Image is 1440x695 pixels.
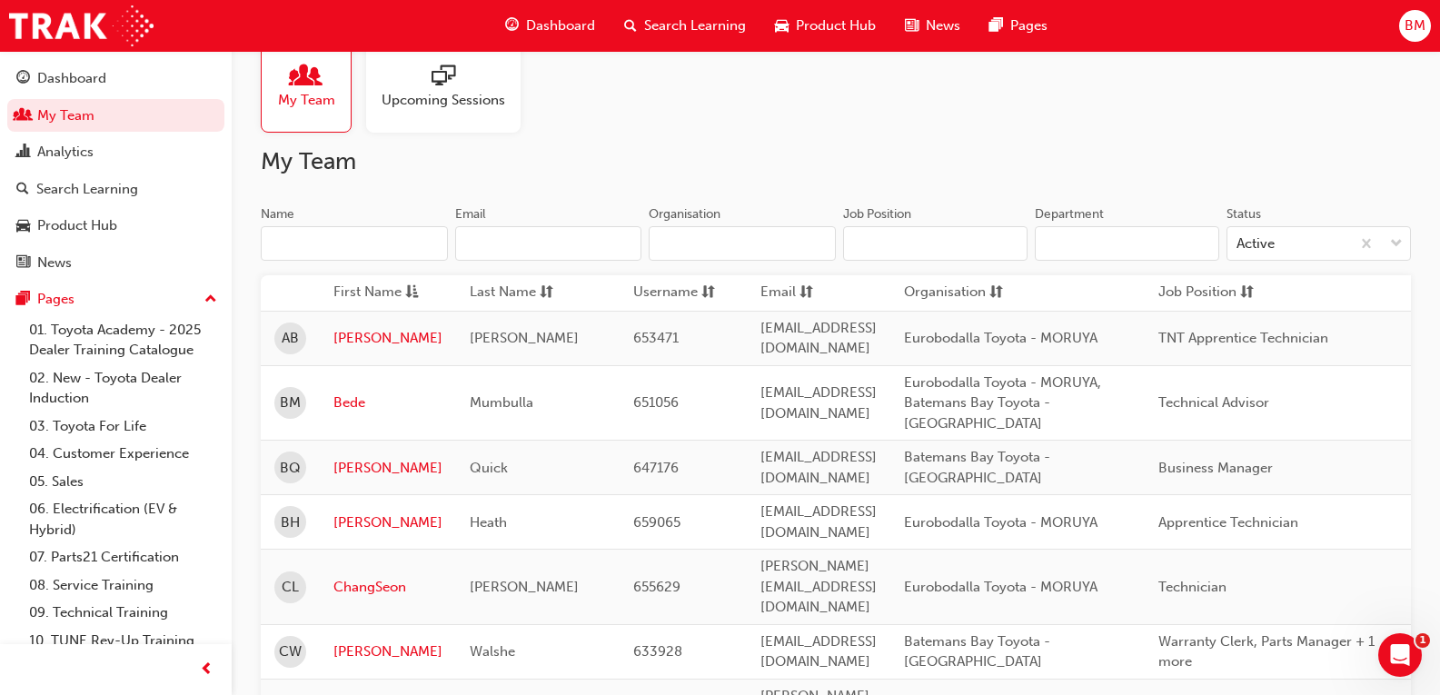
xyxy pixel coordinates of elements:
[261,42,366,133] a: My Team
[22,316,224,364] a: 01. Toyota Academy - 2025 Dealer Training Catalogue
[333,392,442,413] a: Bede
[470,460,508,476] span: Quick
[760,558,877,615] span: [PERSON_NAME][EMAIL_ADDRESS][DOMAIN_NAME]
[22,571,224,600] a: 08. Service Training
[904,374,1101,432] span: Eurobodalla Toyota - MORUYA, Batemans Bay Toyota - [GEOGRAPHIC_DATA]
[633,330,679,346] span: 653471
[1035,226,1219,261] input: Department
[22,364,224,412] a: 02. New - Toyota Dealer Induction
[760,633,877,670] span: [EMAIL_ADDRESS][DOMAIN_NAME]
[760,282,860,304] button: Emailsorting-icon
[16,255,30,272] span: news-icon
[1390,233,1403,256] span: down-icon
[333,282,402,304] span: First Name
[905,15,919,37] span: news-icon
[36,179,138,200] div: Search Learning
[455,226,642,261] input: Email
[1405,15,1425,36] span: BM
[333,641,442,662] a: [PERSON_NAME]
[470,330,579,346] span: [PERSON_NAME]
[37,142,94,163] div: Analytics
[7,135,224,169] a: Analytics
[904,579,1097,595] span: Eurobodalla Toyota - MORUYA
[37,68,106,89] div: Dashboard
[16,292,30,308] span: pages-icon
[7,283,224,316] button: Pages
[7,246,224,280] a: News
[904,282,986,304] span: Organisation
[282,328,299,349] span: AB
[333,458,442,479] a: [PERSON_NAME]
[610,7,760,45] a: search-iconSearch Learning
[9,5,154,46] img: Trak
[7,209,224,243] a: Product Hub
[470,394,533,411] span: Mumbulla
[701,282,715,304] span: sorting-icon
[294,65,318,90] span: people-icon
[1158,579,1226,595] span: Technician
[760,320,877,357] span: [EMAIL_ADDRESS][DOMAIN_NAME]
[204,288,217,312] span: up-icon
[280,458,301,479] span: BQ
[633,282,733,304] button: Usernamesorting-icon
[904,633,1050,670] span: Batemans Bay Toyota - [GEOGRAPHIC_DATA]
[37,253,72,273] div: News
[760,384,877,422] span: [EMAIL_ADDRESS][DOMAIN_NAME]
[989,282,1003,304] span: sorting-icon
[7,62,224,95] a: Dashboard
[760,449,877,486] span: [EMAIL_ADDRESS][DOMAIN_NAME]
[1035,205,1104,223] div: Department
[796,15,876,36] span: Product Hub
[1399,10,1431,42] button: BM
[1240,282,1254,304] span: sorting-icon
[333,282,433,304] button: First Nameasc-icon
[904,514,1097,531] span: Eurobodalla Toyota - MORUYA
[843,205,911,223] div: Job Position
[470,579,579,595] span: [PERSON_NAME]
[775,15,789,37] span: car-icon
[333,512,442,533] a: [PERSON_NAME]
[1378,633,1422,677] iframe: Intercom live chat
[649,226,836,261] input: Organisation
[904,282,1004,304] button: Organisationsorting-icon
[470,514,507,531] span: Heath
[633,282,698,304] span: Username
[333,328,442,349] a: [PERSON_NAME]
[633,394,679,411] span: 651056
[470,282,570,304] button: Last Namesorting-icon
[1158,633,1375,670] span: Warranty Clerk, Parts Manager + 1 more
[37,215,117,236] div: Product Hub
[633,643,682,660] span: 633928
[333,577,442,598] a: ChangSeon
[16,108,30,124] span: people-icon
[22,599,224,627] a: 09. Technical Training
[455,205,486,223] div: Email
[7,173,224,206] a: Search Learning
[405,282,419,304] span: asc-icon
[624,15,637,37] span: search-icon
[261,147,1411,176] h2: My Team
[491,7,610,45] a: guage-iconDashboard
[1158,330,1328,346] span: TNT Apprentice Technician
[261,226,448,261] input: Name
[22,440,224,468] a: 04. Customer Experience
[540,282,553,304] span: sorting-icon
[22,412,224,441] a: 03. Toyota For Life
[760,503,877,541] span: [EMAIL_ADDRESS][DOMAIN_NAME]
[200,659,214,681] span: prev-icon
[22,543,224,571] a: 07. Parts21 Certification
[1010,15,1048,36] span: Pages
[633,460,679,476] span: 647176
[926,15,960,36] span: News
[989,15,1003,37] span: pages-icon
[470,282,536,304] span: Last Name
[633,579,680,595] span: 655629
[22,495,224,543] a: 06. Electrification (EV & Hybrid)
[16,218,30,234] span: car-icon
[760,282,796,304] span: Email
[505,15,519,37] span: guage-icon
[526,15,595,36] span: Dashboard
[1236,233,1275,254] div: Active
